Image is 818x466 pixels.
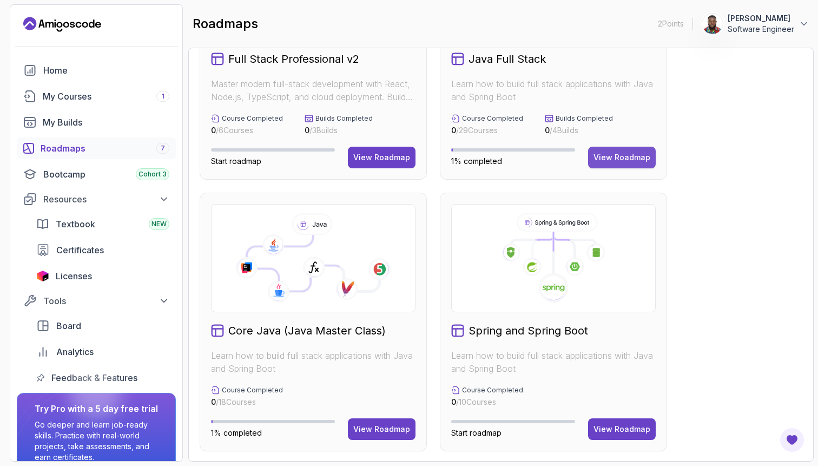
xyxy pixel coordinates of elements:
a: licenses [30,265,176,287]
a: Landing page [23,16,101,33]
p: Software Engineer [728,24,794,35]
button: Open Feedback Button [779,427,805,453]
div: My Courses [43,90,169,103]
span: Start roadmap [451,428,502,437]
p: / 4 Builds [545,125,613,136]
p: [PERSON_NAME] [728,13,794,24]
button: View Roadmap [588,418,656,440]
p: Course Completed [222,114,283,123]
p: Master modern full-stack development with React, Node.js, TypeScript, and cloud deployment. Build... [211,77,415,103]
p: / 6 Courses [211,125,283,136]
span: Cohort 3 [138,170,167,179]
span: 1 [162,92,164,101]
p: Course Completed [462,114,523,123]
div: View Roadmap [593,424,650,435]
p: Learn how to build full stack applications with Java and Spring Boot [451,77,656,103]
span: Board [56,319,81,332]
span: 1% completed [451,156,502,166]
button: Resources [17,189,176,209]
p: Builds Completed [556,114,613,123]
p: Course Completed [222,386,283,395]
span: Start roadmap [211,156,261,166]
div: My Builds [43,116,169,129]
div: Roadmaps [41,142,169,155]
span: 0 [305,126,309,135]
p: / 18 Courses [211,397,283,408]
span: Feedback & Features [51,371,137,384]
a: roadmaps [17,137,176,159]
h2: Core Java (Java Master Class) [228,323,386,338]
a: courses [17,86,176,107]
span: 0 [545,126,550,135]
button: View Roadmap [588,147,656,168]
a: builds [17,111,176,133]
h2: roadmaps [193,15,258,32]
div: Resources [43,193,169,206]
p: Course Completed [462,386,523,395]
span: 7 [161,144,165,153]
h2: Spring and Spring Boot [469,323,588,338]
p: / 29 Courses [451,125,523,136]
span: Licenses [56,270,92,283]
p: Builds Completed [315,114,373,123]
span: 0 [451,126,456,135]
h2: Java Full Stack [469,51,546,67]
a: certificates [30,239,176,261]
p: Learn how to build full stack applications with Java and Spring Boot [211,349,415,375]
div: Home [43,64,169,77]
span: Textbook [56,218,95,231]
a: textbook [30,213,176,235]
p: 2 Points [658,18,684,29]
span: 0 [211,126,216,135]
a: bootcamp [17,163,176,185]
div: Tools [43,294,169,307]
span: Certificates [56,244,104,257]
span: 0 [451,397,456,406]
button: View Roadmap [348,418,415,440]
div: Bootcamp [43,168,169,181]
span: 1% completed [211,428,262,437]
button: Tools [17,291,176,311]
div: View Roadmap [353,424,410,435]
span: Analytics [56,345,94,358]
p: / 10 Courses [451,397,523,408]
a: feedback [30,367,176,389]
h2: Full Stack Professional v2 [228,51,359,67]
p: Go deeper and learn job-ready skills. Practice with real-world projects, take assessments, and ea... [35,419,158,463]
div: View Roadmap [593,152,650,163]
img: jetbrains icon [36,271,49,281]
span: 0 [211,397,216,406]
button: user profile image[PERSON_NAME]Software Engineer [702,13,809,35]
button: View Roadmap [348,147,415,168]
a: home [17,60,176,81]
div: View Roadmap [353,152,410,163]
p: / 3 Builds [305,125,373,136]
span: NEW [151,220,167,228]
a: analytics [30,341,176,363]
p: Learn how to build full stack applications with Java and Spring Boot [451,349,656,375]
a: board [30,315,176,337]
img: user profile image [702,14,723,34]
